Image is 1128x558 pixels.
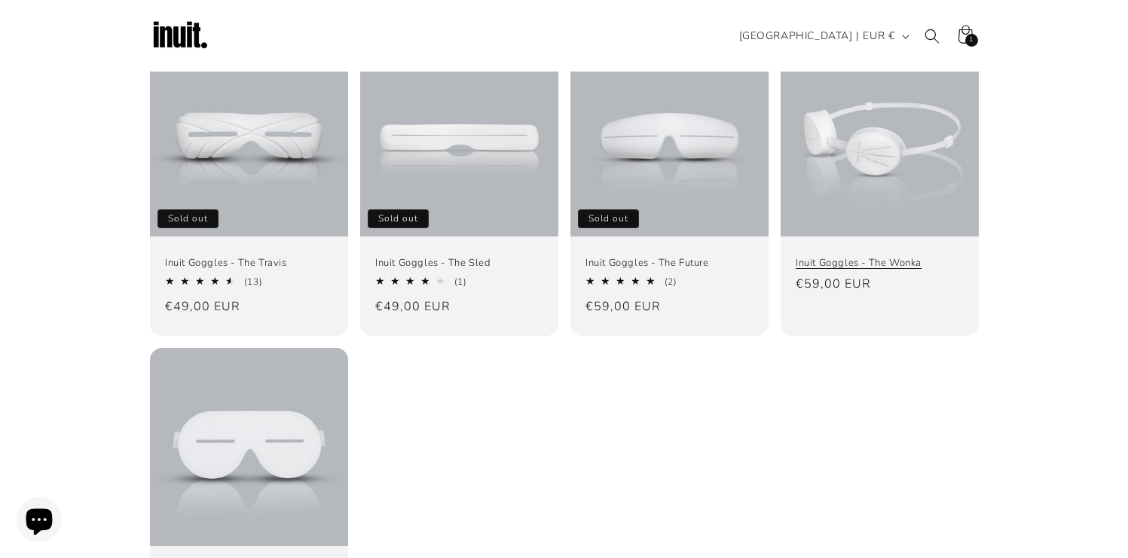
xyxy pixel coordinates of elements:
a: Inuit Goggles - The Travis [165,257,333,270]
summary: Search [916,20,949,53]
button: [GEOGRAPHIC_DATA] | EUR € [730,22,916,50]
a: Inuit Goggles - The Sled [375,257,543,270]
img: Inuit Logo [150,6,210,66]
a: Inuit Goggles - The Wonka [796,257,964,270]
span: [GEOGRAPHIC_DATA] | EUR € [739,28,895,44]
inbox-online-store-chat: Shopify online store chat [12,497,66,546]
span: 1 [969,34,974,47]
a: Inuit Goggles - The Future [585,257,754,270]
